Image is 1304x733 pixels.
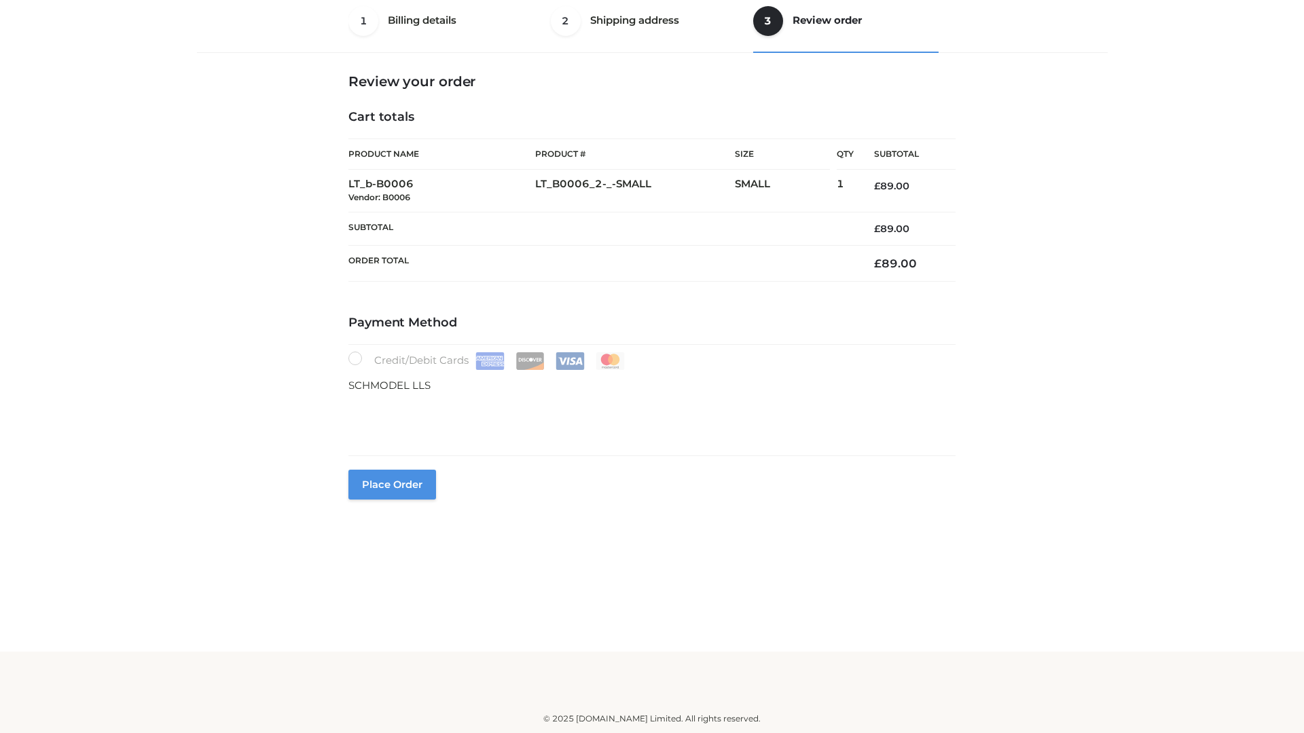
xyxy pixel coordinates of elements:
[348,138,535,170] th: Product Name
[348,170,535,212] td: LT_b-B0006
[874,223,909,235] bdi: 89.00
[874,257,917,270] bdi: 89.00
[348,316,956,331] h4: Payment Method
[735,139,830,170] th: Size
[874,257,882,270] span: £
[348,110,956,125] h4: Cart totals
[874,180,909,192] bdi: 89.00
[348,377,956,394] p: SCHMODEL LLS
[556,352,585,370] img: Visa
[535,138,735,170] th: Product #
[837,138,854,170] th: Qty
[348,192,410,202] small: Vendor: B0006
[535,170,735,212] td: LT_B0006_2-_-SMALL
[346,391,953,440] iframe: Secure payment input frame
[874,223,880,235] span: £
[874,180,880,192] span: £
[596,352,625,370] img: Mastercard
[202,712,1102,726] div: © 2025 [DOMAIN_NAME] Limited. All rights reserved.
[348,470,436,500] button: Place order
[348,73,956,90] h3: Review your order
[854,139,956,170] th: Subtotal
[348,212,854,245] th: Subtotal
[515,352,545,370] img: Discover
[348,246,854,282] th: Order Total
[837,170,854,212] td: 1
[475,352,505,370] img: Amex
[348,352,626,370] label: Credit/Debit Cards
[735,170,837,212] td: SMALL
